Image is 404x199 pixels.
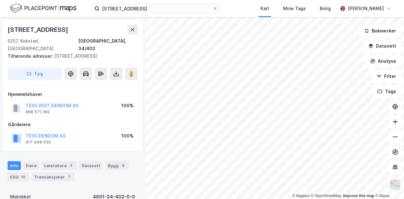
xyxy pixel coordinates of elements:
div: [PERSON_NAME] [348,5,384,12]
div: Eiere [23,161,39,170]
iframe: Chat Widget [372,169,404,199]
div: Kart [260,5,269,12]
div: 100% [121,132,134,140]
div: Transaksjoner [32,173,75,181]
div: 8 [120,162,126,169]
button: Bokmerker [359,25,401,37]
button: Tag [8,67,62,80]
button: Filter [371,70,401,83]
div: 3 [68,162,74,169]
div: Info [8,161,21,170]
button: Datasett [363,40,401,52]
div: ESG [8,173,29,181]
div: Bolig [320,5,331,12]
div: Bygg [105,161,129,170]
div: Datasett [79,161,103,170]
div: [STREET_ADDRESS] [8,52,133,60]
div: 5257, Kokstad, [GEOGRAPHIC_DATA] [8,37,78,52]
div: Kontrollprogram for chat [372,169,404,199]
div: 10 [20,174,27,180]
a: Improve this map [343,194,374,198]
div: 100% [121,102,134,109]
button: Analyse [365,55,401,67]
a: Mapbox [292,194,310,198]
input: Søk på adresse, matrikkel, gårdeiere, leietakere eller personer [99,4,213,13]
a: OpenStreetMap [311,194,342,198]
div: 7 [66,174,72,180]
span: Tilhørende adresser: [8,53,54,59]
div: Mine Tags [283,5,306,12]
div: 898 571 092 [26,109,50,114]
img: logo.f888ab2527a4732fd821a326f86c7f29.svg [10,3,76,14]
div: 917 448 035 [26,140,51,145]
div: [STREET_ADDRESS] [8,25,69,35]
div: Gårdeiere [8,121,137,128]
div: Hjemmelshaver [8,91,137,98]
div: Leietakere [42,161,77,170]
button: Tags [372,85,401,98]
div: [GEOGRAPHIC_DATA], 34/402 [78,37,138,52]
